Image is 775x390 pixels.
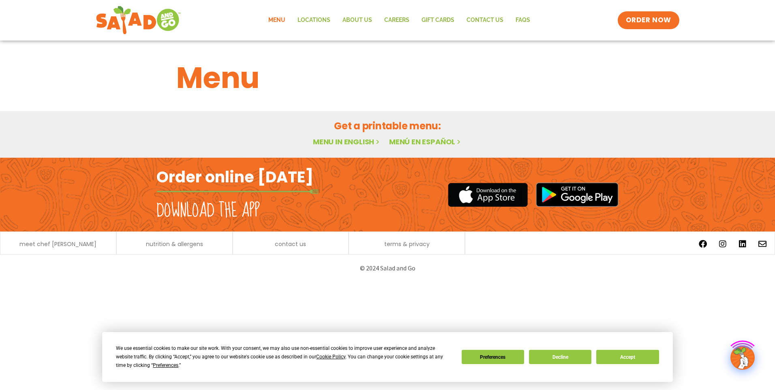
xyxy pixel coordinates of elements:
[336,11,378,30] a: About Us
[161,263,614,274] p: © 2024 Salad and Go
[153,362,178,368] span: Preferences
[529,350,591,364] button: Decline
[316,354,345,360] span: Cookie Policy
[176,56,599,100] h1: Menu
[19,241,96,247] a: meet chef [PERSON_NAME]
[460,11,510,30] a: Contact Us
[156,199,260,222] h2: Download the app
[291,11,336,30] a: Locations
[102,332,673,382] div: Cookie Consent Prompt
[156,189,319,194] img: fork
[96,4,181,36] img: new-SAG-logo-768×292
[462,350,524,364] button: Preferences
[415,11,460,30] a: GIFT CARDS
[536,182,619,207] img: google_play
[275,241,306,247] a: contact us
[313,137,381,147] a: Menu in English
[618,11,679,29] a: ORDER NOW
[596,350,659,364] button: Accept
[448,182,528,208] img: appstore
[156,167,313,187] h2: Order online [DATE]
[626,15,671,25] span: ORDER NOW
[262,11,291,30] a: Menu
[116,344,452,370] div: We use essential cookies to make our site work. With your consent, we may also use non-essential ...
[176,119,599,133] h2: Get a printable menu:
[384,241,430,247] a: terms & privacy
[146,241,203,247] a: nutrition & allergens
[378,11,415,30] a: Careers
[262,11,536,30] nav: Menu
[389,137,462,147] a: Menú en español
[510,11,536,30] a: FAQs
